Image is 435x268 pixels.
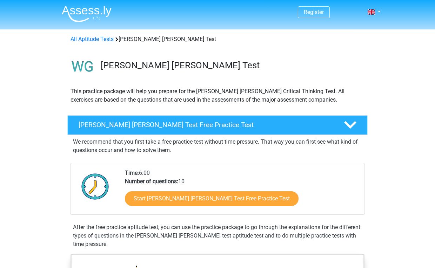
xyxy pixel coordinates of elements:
[68,35,367,43] div: [PERSON_NAME] [PERSON_NAME] Test
[71,36,114,42] a: All Aptitude Tests
[125,170,139,176] b: Time:
[73,138,362,154] p: We recommend that you first take a free practice test without time pressure. That way you can fir...
[71,87,364,104] p: This practice package will help you prepare for the [PERSON_NAME] [PERSON_NAME] Critical Thinking...
[68,52,98,82] img: watson glaser test
[70,223,365,248] div: After the free practice aptitude test, you can use the practice package to go through the explana...
[101,60,362,71] h3: [PERSON_NAME] [PERSON_NAME] Test
[125,191,299,206] a: Start [PERSON_NAME] [PERSON_NAME] Test Free Practice Test
[78,169,113,204] img: Clock
[125,178,178,185] b: Number of questions:
[304,9,324,15] a: Register
[62,6,112,22] img: Assessly
[65,115,370,135] a: [PERSON_NAME] [PERSON_NAME] Test Free Practice Test
[120,169,364,214] div: 6:00 10
[79,121,333,129] h4: [PERSON_NAME] [PERSON_NAME] Test Free Practice Test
